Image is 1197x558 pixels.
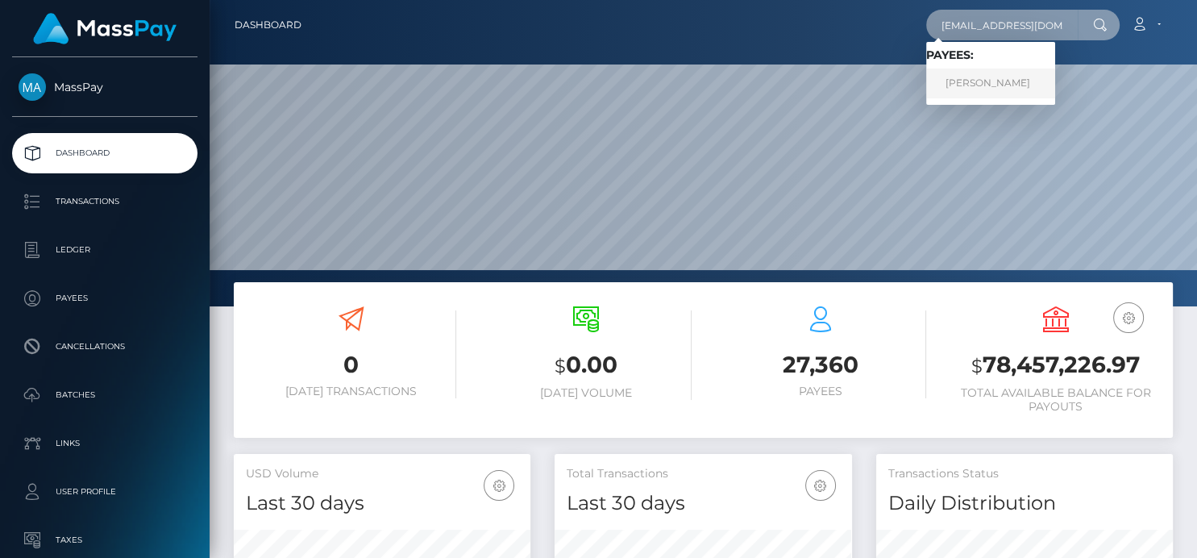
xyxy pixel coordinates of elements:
img: MassPay [19,73,46,101]
a: Ledger [12,230,197,270]
input: Search... [926,10,1078,40]
h6: [DATE] Transactions [246,385,456,398]
h6: [DATE] Volume [480,386,691,400]
h5: Transactions Status [888,466,1161,482]
h3: 0 [246,349,456,381]
a: Dashboard [12,133,197,173]
img: MassPay Logo [33,13,177,44]
p: Transactions [19,189,191,214]
h6: Payees [716,385,926,398]
span: MassPay [12,80,197,94]
a: [PERSON_NAME] [926,69,1055,98]
p: Ledger [19,238,191,262]
p: Batches [19,383,191,407]
a: Transactions [12,181,197,222]
h6: Total Available Balance for Payouts [950,386,1161,414]
h6: Payees: [926,48,1055,62]
p: Taxes [19,528,191,552]
h5: Total Transactions [567,466,839,482]
h5: USD Volume [246,466,518,482]
p: Dashboard [19,141,191,165]
p: Cancellations [19,335,191,359]
h3: 27,360 [716,349,926,381]
small: $ [971,355,983,377]
a: Dashboard [235,8,301,42]
p: Links [19,431,191,456]
h4: Last 30 days [246,489,518,518]
small: $ [555,355,566,377]
a: Payees [12,278,197,319]
p: User Profile [19,480,191,504]
p: Payees [19,286,191,310]
h3: 0.00 [480,349,691,382]
h4: Last 30 days [567,489,839,518]
h3: 78,457,226.97 [950,349,1161,382]
a: Cancellations [12,327,197,367]
a: Links [12,423,197,464]
h4: Daily Distribution [888,489,1161,518]
a: User Profile [12,472,197,512]
a: Batches [12,375,197,415]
